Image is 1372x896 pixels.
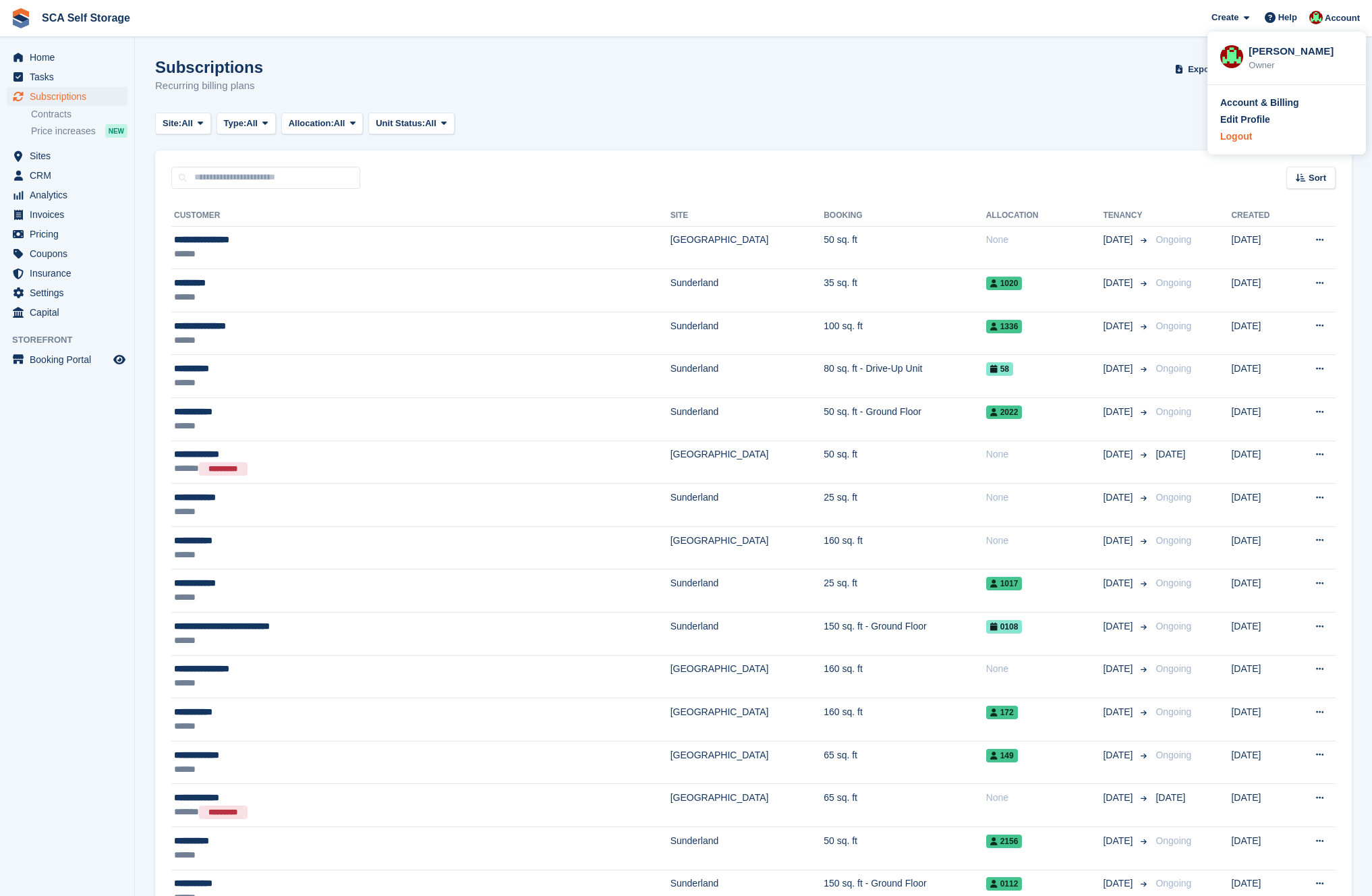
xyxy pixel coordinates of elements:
button: Site: All [155,113,211,135]
span: Insurance [30,264,111,283]
span: [DATE] [1103,233,1135,247]
span: 172 [986,706,1018,719]
td: Sunderland [670,312,824,355]
td: 65 sq. ft [824,741,986,784]
th: Created [1231,205,1291,227]
span: Ongoing [1155,878,1191,889]
span: Ongoing [1155,578,1191,588]
a: Contracts [31,108,127,121]
span: All [425,117,436,130]
span: Tasks [30,67,111,86]
span: Coupons [30,244,111,263]
a: Price increases NEW [31,123,127,138]
span: [DATE] [1155,449,1185,459]
span: Ongoing [1155,234,1191,245]
td: 50 sq. ft [824,226,986,269]
img: Dale Chapman [1309,11,1323,24]
span: Capital [30,303,111,322]
td: 25 sq. ft [824,569,986,613]
span: [DATE] [1103,491,1135,505]
a: Preview store [111,352,127,368]
span: [DATE] [1103,405,1135,419]
td: Sunderland [670,269,824,312]
td: [DATE] [1231,398,1291,441]
a: menu [7,205,127,224]
div: Edit Profile [1220,113,1270,127]
span: 2156 [986,835,1023,848]
span: [DATE] [1103,319,1135,333]
span: [DATE] [1103,534,1135,548]
td: 160 sq. ft [824,526,986,569]
a: menu [7,225,127,244]
span: [DATE] [1103,576,1135,590]
h1: Subscriptions [155,58,263,76]
td: [DATE] [1231,441,1291,484]
td: [DATE] [1231,526,1291,569]
td: [DATE] [1231,741,1291,784]
td: 160 sq. ft [824,698,986,741]
div: Owner [1249,59,1353,72]
span: [DATE] [1103,705,1135,719]
span: [DATE] [1103,447,1135,461]
td: [GEOGRAPHIC_DATA] [670,741,824,784]
span: Ongoing [1155,621,1191,632]
span: Create [1211,11,1238,24]
td: [DATE] [1231,698,1291,741]
td: [DATE] [1231,827,1291,870]
td: 150 sq. ft - Ground Floor [824,613,986,656]
span: Sites [30,146,111,165]
span: [DATE] [1103,791,1135,805]
th: Tenancy [1103,205,1150,227]
img: Dale Chapman [1220,45,1243,68]
div: None [986,491,1104,505]
td: Sunderland [670,613,824,656]
span: 2022 [986,405,1023,419]
span: Help [1278,11,1297,24]
td: 50 sq. ft - Ground Floor [824,398,986,441]
td: [DATE] [1231,613,1291,656]
td: Sunderland [670,484,824,527]
span: Home [30,48,111,67]
span: [DATE] [1103,662,1135,676]
td: [DATE] [1231,784,1291,827]
div: Account & Billing [1220,96,1299,110]
button: Type: All [217,113,276,135]
a: menu [7,303,127,322]
span: Storefront [12,333,134,347]
span: All [246,117,258,130]
span: 1017 [986,577,1023,590]
button: Export [1172,58,1232,80]
td: 160 sq. ft [824,655,986,698]
td: [DATE] [1231,226,1291,269]
span: Ongoing [1155,663,1191,674]
td: [GEOGRAPHIC_DATA] [670,698,824,741]
div: None [986,233,1104,247]
span: 58 [986,362,1013,376]
span: Analytics [30,186,111,204]
span: Account [1325,11,1360,25]
span: 0112 [986,877,1023,891]
span: Type: [224,117,247,130]
td: [GEOGRAPHIC_DATA] [670,655,824,698]
td: [DATE] [1231,312,1291,355]
span: [DATE] [1103,834,1135,848]
a: SCA Self Storage [36,7,136,29]
td: Sunderland [670,398,824,441]
td: [GEOGRAPHIC_DATA] [670,784,824,827]
span: CRM [30,166,111,185]
div: NEW [105,124,127,138]
span: Site: [163,117,181,130]
span: Subscriptions [30,87,111,106]
a: Edit Profile [1220,113,1353,127]
div: None [986,534,1104,548]
button: Unit Status: All [368,113,454,135]
span: 1336 [986,320,1023,333]
span: Ongoing [1155,277,1191,288]
a: menu [7,186,127,204]
img: stora-icon-8386f47178a22dfd0bd8f6a31ec36ba5ce8667c1dd55bd0f319d3a0aa187defe.svg [11,8,31,28]
th: Allocation [986,205,1104,227]
div: None [986,662,1104,676]
a: menu [7,166,127,185]
a: Logout [1220,130,1353,144]
td: [DATE] [1231,484,1291,527]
